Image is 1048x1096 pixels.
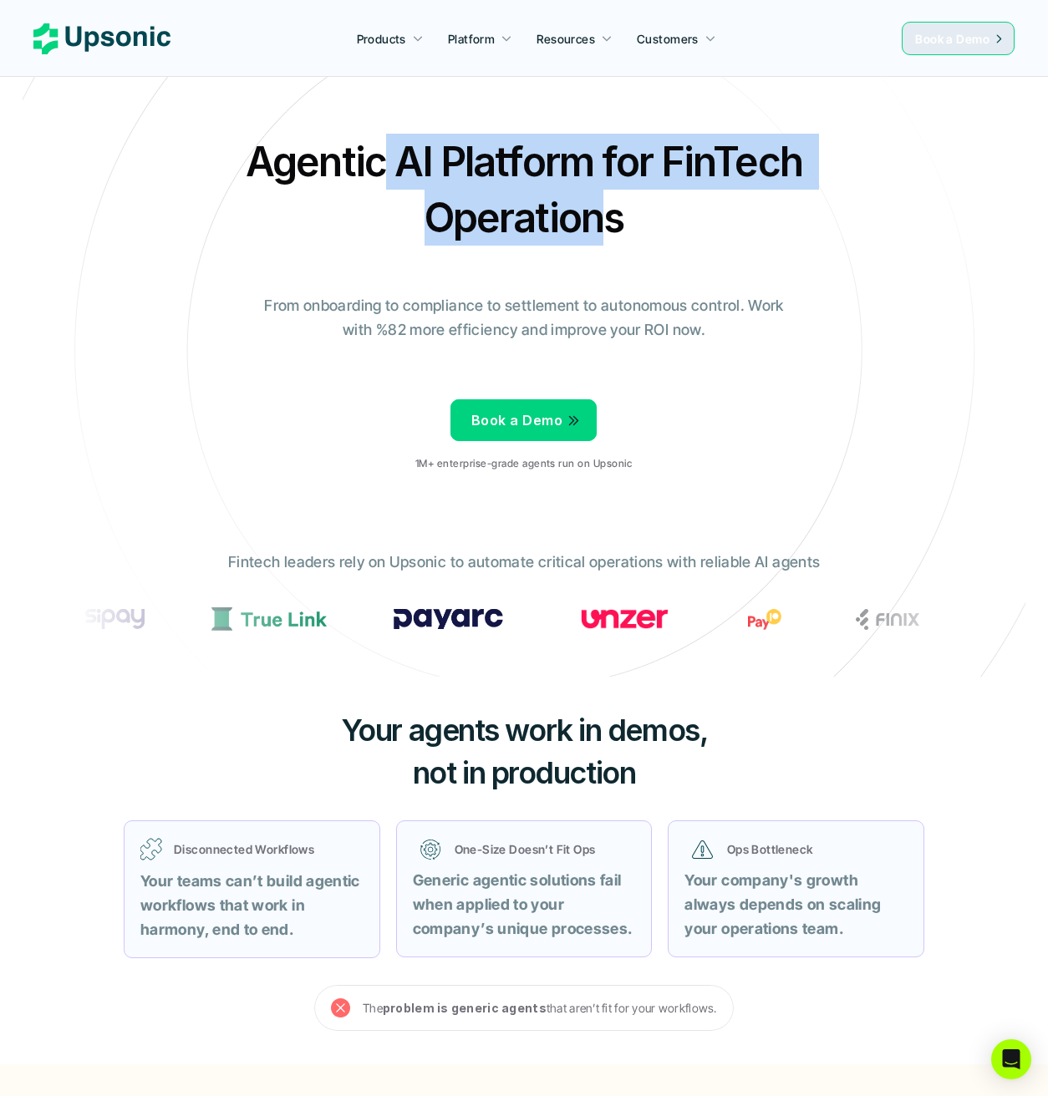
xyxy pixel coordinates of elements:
span: Book a Demo [915,32,989,46]
p: The that aren’t fit for your workflows. [363,997,717,1018]
span: Book a Demo [471,412,562,429]
strong: Generic agentic solutions fail when applied to your company’s unique processes. [413,871,633,937]
a: Book a Demo [902,22,1015,55]
h2: Agentic AI Platform for FinTech Operations [231,134,817,246]
p: Products [357,30,406,48]
p: Customers [637,30,699,48]
strong: problem is generic agents [383,1001,547,1015]
p: Disconnected Workflows [174,840,364,858]
p: From onboarding to compliance to settlement to autonomous control. Work with %82 more efficiency ... [252,294,796,342]
div: Open Intercom Messenger [991,1039,1031,1079]
p: 1M+ enterprise-grade agents run on Upsonic [415,458,632,469]
p: One-Size Doesn’t Fit Ops [455,840,628,858]
a: Products [347,23,434,53]
p: Fintech leaders rely on Upsonic to automate critical operations with reliable AI agents [228,551,820,575]
p: Ops Bottleneck [727,840,901,858]
a: Book a Demo [450,399,597,441]
p: Platform [448,30,495,48]
span: not in production [413,754,636,791]
p: Resources [537,30,595,48]
span: Your agents work in demos, [341,712,708,748]
strong: Your teams can’t build agentic workflows that work in harmony, end to end. [140,872,364,938]
strong: Your company's growth always depends on scaling your operations team. [684,871,884,937]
